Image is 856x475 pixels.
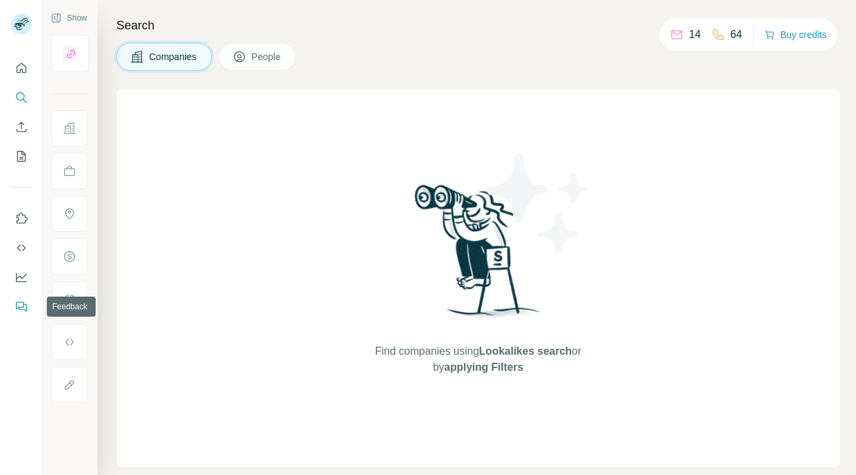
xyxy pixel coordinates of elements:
p: 64 [730,27,742,43]
button: Quick start [11,56,32,80]
button: My lists [11,144,32,168]
span: Lookalikes search [479,345,572,357]
img: Surfe Illustration - Stars [478,143,599,263]
span: Companies [149,50,198,63]
span: People [251,50,282,63]
button: Use Surfe API [11,236,32,260]
span: applying Filters [444,361,523,373]
button: Buy credits [764,25,827,44]
button: Search [11,86,32,110]
img: Surfe Illustration - Woman searching with binoculars [409,181,548,330]
button: Use Surfe on LinkedIn [11,206,32,230]
p: 14 [689,27,701,43]
button: Show [41,8,96,28]
button: Feedback [11,295,32,319]
button: Dashboard [11,265,32,289]
button: Enrich CSV [11,115,32,139]
span: Find companies using or by [371,343,585,375]
h4: Search [116,16,840,35]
